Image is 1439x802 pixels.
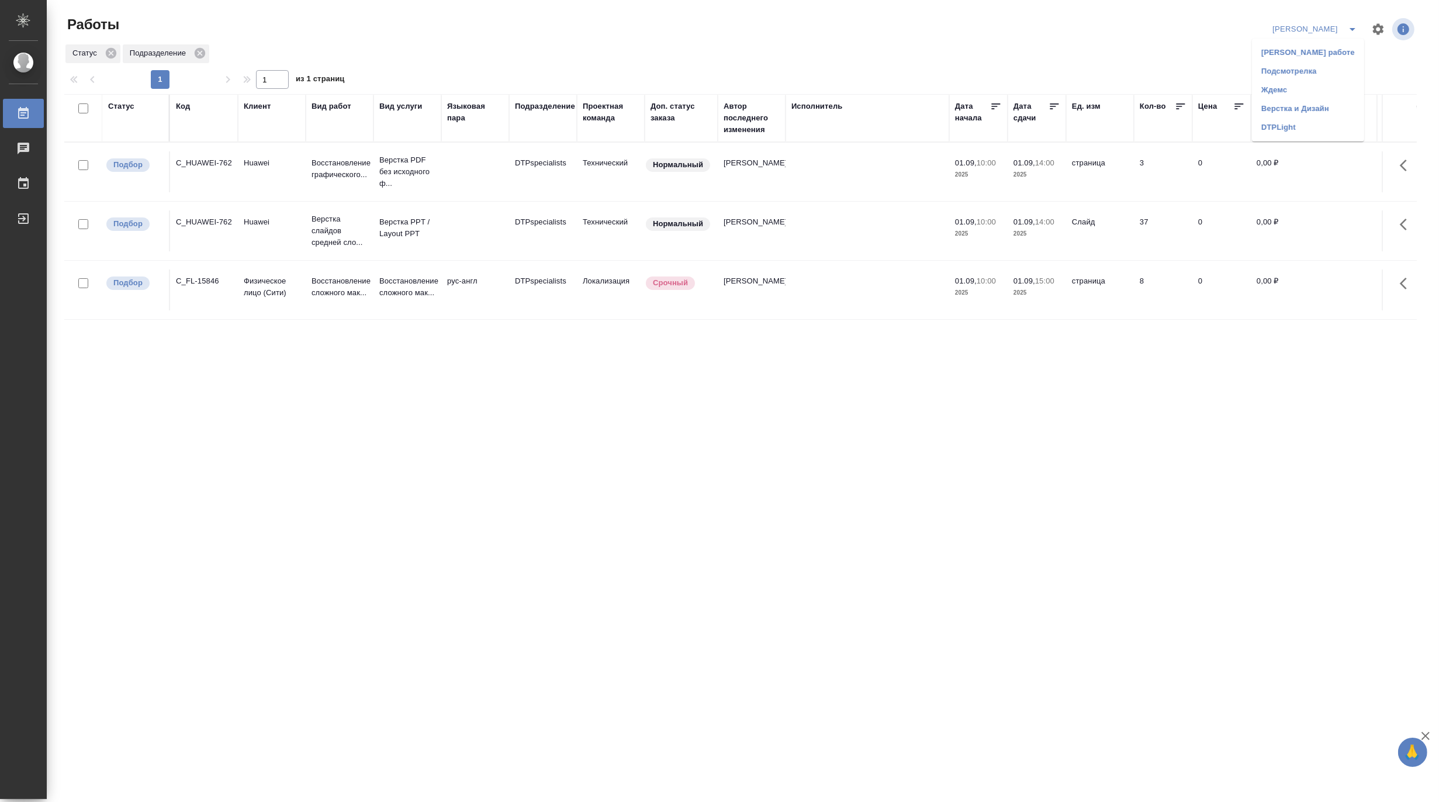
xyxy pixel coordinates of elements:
[1013,276,1035,285] p: 01.09,
[509,269,577,310] td: DTPspecialists
[105,157,163,173] div: Можно подбирать исполнителей
[1252,81,1364,99] li: Ждемс
[176,157,232,169] div: C_HUAWEI-762
[1364,15,1392,43] span: Настроить таблицу
[1252,62,1364,81] li: Подсмотрелка
[1134,269,1192,310] td: 8
[379,154,435,189] p: Верстка PDF без исходного ф...
[130,47,190,59] p: Подразделение
[1035,217,1054,226] p: 14:00
[1269,20,1364,39] div: split button
[653,277,688,289] p: Срочный
[509,210,577,251] td: DTPspecialists
[1134,151,1192,192] td: 3
[1252,99,1364,118] li: Верстка и Дизайн
[1066,151,1134,192] td: страница
[577,269,645,310] td: Локализация
[515,101,575,112] div: Подразделение
[64,15,119,34] span: Работы
[955,158,977,167] p: 01.09,
[955,101,990,124] div: Дата начала
[1251,269,1309,310] td: 0,00 ₽
[108,101,134,112] div: Статус
[977,158,996,167] p: 10:00
[441,269,509,310] td: рус-англ
[509,151,577,192] td: DTPspecialists
[244,101,271,112] div: Клиент
[312,101,351,112] div: Вид работ
[1192,151,1251,192] td: 0
[1393,151,1421,179] button: Здесь прячутся важные кнопки
[1013,228,1060,240] p: 2025
[72,47,101,59] p: Статус
[176,216,232,228] div: C_HUAWEI-762
[65,44,120,63] div: Статус
[312,157,368,181] p: Восстановление графического...
[955,217,977,226] p: 01.09,
[1072,101,1101,112] div: Ед. изм
[577,151,645,192] td: Технический
[718,210,786,251] td: [PERSON_NAME]
[955,228,1002,240] p: 2025
[1252,43,1364,62] li: [PERSON_NAME] работе
[1140,101,1166,112] div: Кол-во
[1013,217,1035,226] p: 01.09,
[718,151,786,192] td: [PERSON_NAME]
[718,269,786,310] td: [PERSON_NAME]
[653,159,703,171] p: Нормальный
[653,218,703,230] p: Нормальный
[1035,276,1054,285] p: 15:00
[379,216,435,240] p: Верстка PPT / Layout PPT
[651,101,712,124] div: Доп. статус заказа
[1251,210,1309,251] td: 0,00 ₽
[123,44,209,63] div: Подразделение
[583,101,639,124] div: Проектная команда
[1066,269,1134,310] td: страница
[1192,210,1251,251] td: 0
[379,101,423,112] div: Вид услуги
[977,217,996,226] p: 10:00
[1252,118,1364,137] li: DTPLight
[1398,738,1427,767] button: 🙏
[724,101,780,136] div: Автор последнего изменения
[113,277,143,289] p: Подбор
[1035,158,1054,167] p: 14:00
[379,275,435,299] p: Восстановление сложного мак...
[955,169,1002,181] p: 2025
[791,101,843,112] div: Исполнитель
[312,275,368,299] p: Восстановление сложного мак...
[1066,210,1134,251] td: Слайд
[955,276,977,285] p: 01.09,
[296,72,345,89] span: из 1 страниц
[312,213,368,248] p: Верстка слайдов средней сло...
[113,159,143,171] p: Подбор
[1134,210,1192,251] td: 37
[176,101,190,112] div: Код
[1013,158,1035,167] p: 01.09,
[1393,210,1421,238] button: Здесь прячутся важные кнопки
[1013,169,1060,181] p: 2025
[176,275,232,287] div: C_FL-15846
[977,276,996,285] p: 10:00
[1013,101,1049,124] div: Дата сдачи
[113,218,143,230] p: Подбор
[1251,151,1309,192] td: 0,00 ₽
[105,275,163,291] div: Можно подбирать исполнителей
[1403,740,1423,765] span: 🙏
[1392,18,1417,40] span: Посмотреть информацию
[244,275,300,299] p: Физическое лицо (Сити)
[447,101,503,124] div: Языковая пара
[1013,287,1060,299] p: 2025
[577,210,645,251] td: Технический
[244,157,300,169] p: Huawei
[244,216,300,228] p: Huawei
[1192,269,1251,310] td: 0
[1393,269,1421,298] button: Здесь прячутся важные кнопки
[105,216,163,232] div: Можно подбирать исполнителей
[1198,101,1217,112] div: Цена
[955,287,1002,299] p: 2025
